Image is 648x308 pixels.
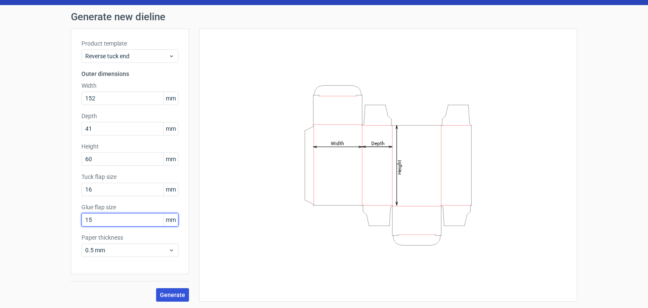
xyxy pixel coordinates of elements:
tspan: Depth [371,140,385,146]
label: Tuck flap size [81,173,178,181]
span: mm [163,153,178,165]
label: Width [81,81,178,90]
span: 0.5 mm [85,246,168,254]
label: Depth [81,112,178,120]
span: Generate [160,292,185,298]
tspan: Width [331,140,344,146]
label: Paper thickness [81,233,178,242]
label: Product template [81,39,178,48]
label: Glue flap size [81,203,178,211]
span: mm [163,122,178,135]
label: Height [81,142,178,151]
span: mm [163,183,178,196]
button: Generate [156,288,189,302]
h1: Generate new dieline [71,12,577,22]
tspan: Height [397,159,402,174]
span: Reverse tuck end [85,52,168,60]
span: mm [163,213,178,226]
span: mm [163,92,178,105]
h3: Outer dimensions [81,70,178,78]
